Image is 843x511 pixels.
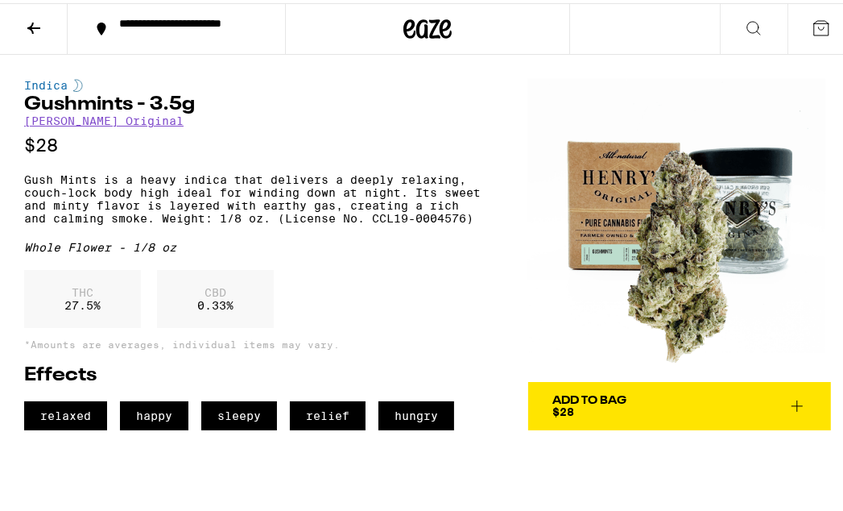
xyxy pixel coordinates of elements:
[24,398,107,427] span: relaxed
[528,76,831,379] img: Henry's Original - Gushmints - 3.5g
[24,111,184,124] a: [PERSON_NAME] Original
[24,132,488,152] p: $28
[120,398,188,427] span: happy
[157,267,274,325] div: 0.33 %
[552,392,626,403] div: Add To Bag
[528,379,831,427] button: Add To Bag$28
[201,398,277,427] span: sleepy
[24,170,488,222] p: Gush Mints is a heavy indica that delivers a deeply relaxing, couch-lock body high ideal for wind...
[64,283,101,296] p: THC
[24,363,488,382] h2: Effects
[24,238,488,251] div: Whole Flower - 1/8 oz
[552,402,574,415] span: $28
[24,336,488,347] p: *Amounts are averages, individual items may vary.
[24,267,141,325] div: 27.5 %
[24,92,488,111] h1: Gushmints - 3.5g
[197,283,233,296] p: CBD
[73,76,83,89] img: indicaColor.svg
[10,11,116,24] span: Hi. Need any help?
[290,398,366,427] span: relief
[378,398,454,427] span: hungry
[24,76,488,89] div: Indica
